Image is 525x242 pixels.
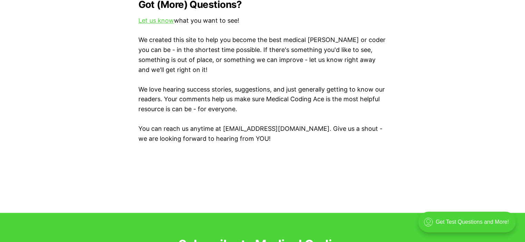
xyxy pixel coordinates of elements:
p: We created this site to help you become the best medical [PERSON_NAME] or coder you can be - in t... [138,35,387,75]
p: We love hearing success stories, suggestions, and just generally getting to know our readers. You... [138,85,387,114]
a: Let us know [138,17,174,24]
p: You can reach us anytime at [EMAIL_ADDRESS][DOMAIN_NAME]. Give us a shout - we are looking forwar... [138,124,387,144]
iframe: portal-trigger [412,208,525,242]
p: what you want to see! [138,16,387,26]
